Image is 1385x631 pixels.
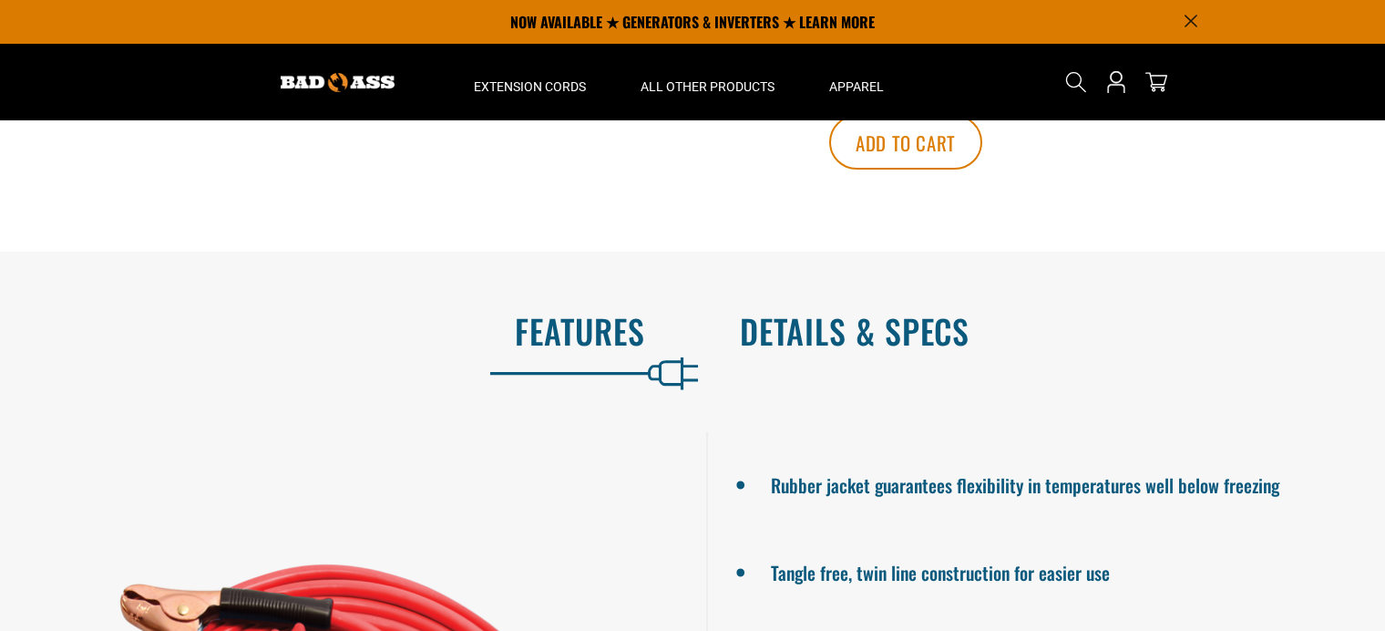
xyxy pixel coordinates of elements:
li: Tangle free, twin line construction for easier use [770,554,1321,587]
span: Apparel [829,78,884,95]
img: Bad Ass Extension Cords [281,73,395,92]
h2: Details & Specs [740,312,1347,350]
summary: Extension Cords [446,44,613,120]
span: Extension Cords [474,78,586,95]
summary: All Other Products [613,44,802,120]
button: Add to cart [829,115,982,170]
li: Rubber jacket guarantees flexibility in temperatures well below freezing [770,467,1321,500]
span: All Other Products [641,78,775,95]
summary: Apparel [802,44,911,120]
h2: Features [38,312,645,350]
summary: Search [1062,67,1091,97]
